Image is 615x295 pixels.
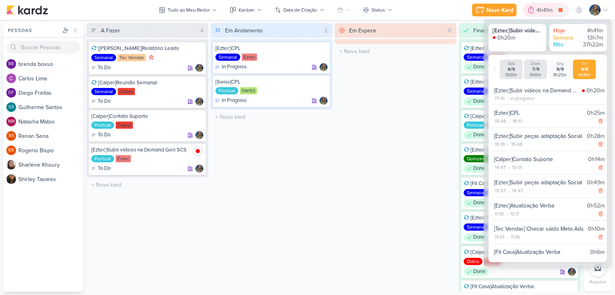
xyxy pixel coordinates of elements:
div: 12:11 [509,210,520,217]
p: RB [8,148,14,153]
div: 4 [197,26,207,35]
div: Eztec [242,54,257,61]
div: 8h25m [550,72,570,78]
img: Sharlene Khoury [6,160,16,169]
img: Isabella Gutierres [195,165,203,173]
div: 15:48 [510,141,523,148]
p: Done [473,63,485,71]
div: Responsável: Isabella Gutierres [568,268,576,276]
div: Calper [118,88,135,95]
div: 0h0m [501,72,521,78]
div: Hoje [553,27,577,34]
div: R o g e r i o B i s p o [18,146,83,155]
div: - [505,233,510,241]
div: 13h7m [579,34,603,42]
div: Responsável: Isabella Gutierres [195,64,203,72]
div: [Eztec]Planilha de Leads [464,214,576,221]
div: [Eztec]Relatório Leads Abyara [464,78,576,86]
img: kardz.app [6,5,48,15]
div: Pessoas [6,27,61,34]
div: 17:41 [494,95,505,102]
div: [Eztec]Subir vídeos na Demand Gen SCS [494,86,579,95]
div: 4h41m [537,6,555,14]
div: [Fit Casa]Atualização Verba [464,283,576,290]
img: Shirley Tavares [6,174,16,184]
div: [Eztec]Atualização Verba [494,201,584,210]
div: To Do [91,165,111,173]
div: Pontual [215,87,238,94]
div: 11:07 [510,257,522,264]
p: To Do [98,131,111,139]
div: 9/9 [575,66,594,72]
div: [Eztec]Subir vídeos na Demand Gen SCS [492,27,542,34]
div: 0 [445,26,455,35]
p: bb [8,62,14,66]
img: Isabella Gutierres [195,131,203,139]
div: 15:19 [494,141,506,148]
div: [Fit Casa]Planilha de Leads [464,180,576,187]
p: Done [473,199,485,207]
p: Arquivo [589,278,606,285]
div: - [506,257,510,264]
div: Done [464,199,488,207]
div: Ter [575,61,594,66]
div: Diego Freitas [6,88,16,98]
div: 4h41m [579,27,603,34]
div: To Do [91,98,111,106]
p: To Do [98,165,111,173]
div: Novo Kard [486,6,513,14]
div: Responsável: Isabella Gutierres [320,63,328,71]
div: 14:47 [494,164,506,171]
p: Done [473,98,485,106]
img: tracking [192,146,203,157]
div: 37h22m [579,41,603,48]
div: Done [464,98,488,106]
div: Semanal [464,88,488,95]
div: Semana [553,34,577,42]
div: Seg [550,61,570,66]
div: b r e n d a b o s s o [18,60,83,68]
div: Done [464,165,488,173]
div: Pontual [91,155,114,162]
div: 7/9 [526,66,545,72]
div: Done [464,233,488,241]
div: [Calper]Contato Suporte [91,113,203,120]
div: Em Espera [349,26,376,35]
div: [Eztec]Subir vídeos na Demand Gen SCS [91,146,203,153]
div: Sáb [501,61,521,66]
div: Diário [464,258,482,265]
div: 0h20m [587,86,605,95]
div: - [504,210,509,217]
div: 11:18 [494,210,504,217]
div: A Fazer [101,26,120,35]
div: brenda bosso [6,59,16,69]
p: RS [9,134,14,138]
div: - [505,95,510,102]
div: Responsável: Isabella Gutierres [195,98,203,106]
img: Isabella Gutierres [568,268,576,276]
img: Isabella Gutierres [320,63,328,71]
div: 15:01 [511,164,523,171]
div: 11:00 [494,257,506,264]
div: S h a r l e n e K h o u r y [18,161,83,169]
div: 15:48 [494,118,507,125]
div: In Progress [215,63,247,71]
div: [Eztec]Subir peças adaptação Social [494,132,584,140]
p: In Progress [222,63,247,71]
div: in progress [510,95,535,102]
div: [Calper]Atualizar Relatório [464,113,576,120]
div: Rogerio Bispo [6,146,16,155]
input: Buscar Pessoas [6,41,80,54]
div: 11:07 [494,233,505,241]
div: Pontual [464,122,486,129]
img: Isabella Gutierres [195,98,203,106]
div: 0h49m [587,178,605,187]
div: [Eztec]Atualizar Relatório [464,146,576,153]
div: 0h52m [587,201,605,210]
div: [Swiss]CPL [215,78,328,86]
div: Guilherme Santos [6,102,16,112]
div: - [506,164,511,171]
div: Em Andamento [225,26,263,35]
div: Finalizado [473,26,498,35]
button: Novo Kard [472,4,517,16]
